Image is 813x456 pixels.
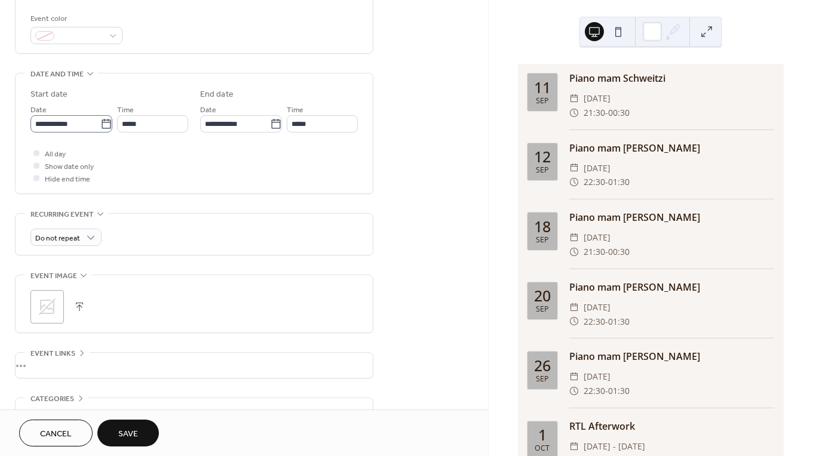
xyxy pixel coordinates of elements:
[200,88,234,101] div: End date
[534,288,551,303] div: 20
[608,175,630,189] span: 01:30
[118,428,138,440] span: Save
[605,315,608,329] span: -
[569,439,579,454] div: ​
[19,420,93,446] button: Cancel
[569,175,579,189] div: ​
[30,104,47,116] span: Date
[534,219,551,234] div: 18
[45,148,66,161] span: All day
[30,270,77,282] span: Event image
[536,167,549,174] div: Sep
[569,245,579,259] div: ​
[30,13,120,25] div: Event color
[30,347,75,360] span: Event links
[30,290,64,323] div: ;
[30,88,68,101] div: Start date
[569,230,579,245] div: ​
[117,104,134,116] span: Time
[569,419,774,433] div: RTL Afterwork
[584,300,610,315] span: [DATE]
[569,300,579,315] div: ​
[608,106,630,120] span: 00:30
[30,393,74,405] span: Categories
[45,173,90,186] span: Hide end time
[584,106,605,120] span: 21:30
[584,315,605,329] span: 22:30
[16,353,373,378] div: •••
[569,91,579,106] div: ​
[538,427,547,442] div: 1
[287,104,303,116] span: Time
[200,104,216,116] span: Date
[30,68,84,81] span: Date and time
[536,236,549,244] div: Sep
[584,439,645,454] span: [DATE] - [DATE]
[535,445,550,452] div: Oct
[608,315,630,329] span: 01:30
[608,384,630,398] span: 01:30
[569,106,579,120] div: ​
[569,280,774,294] div: Piano mam [PERSON_NAME]
[534,80,551,95] div: 11
[30,208,94,221] span: Recurring event
[536,97,549,105] div: Sep
[534,149,551,164] div: 12
[569,369,579,384] div: ​
[569,349,774,363] div: Piano mam [PERSON_NAME]
[608,245,630,259] span: 00:30
[45,161,94,173] span: Show date only
[605,175,608,189] span: -
[35,232,80,245] span: Do not repeat
[536,375,549,383] div: Sep
[584,230,610,245] span: [DATE]
[569,71,774,85] div: Piano mam Schweitzi
[605,245,608,259] span: -
[536,306,549,313] div: Sep
[605,106,608,120] span: -
[584,369,610,384] span: [DATE]
[584,245,605,259] span: 21:30
[584,161,610,175] span: [DATE]
[40,428,72,440] span: Cancel
[569,384,579,398] div: ​
[605,384,608,398] span: -
[569,161,579,175] div: ​
[569,315,579,329] div: ​
[584,384,605,398] span: 22:30
[16,398,373,423] div: •••
[584,91,610,106] span: [DATE]
[569,210,774,224] div: Piano mam [PERSON_NAME]
[584,175,605,189] span: 22:30
[97,420,159,446] button: Save
[534,358,551,373] div: 26
[569,141,774,155] div: Piano mam [PERSON_NAME]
